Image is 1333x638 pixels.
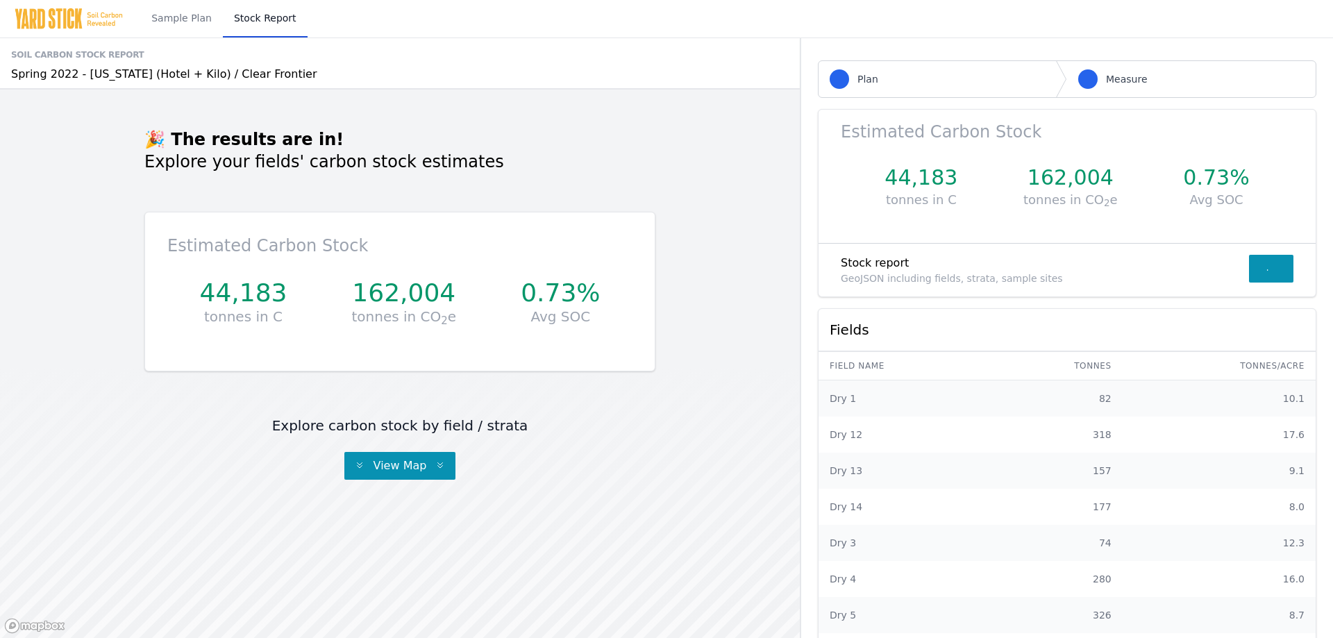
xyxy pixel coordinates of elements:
td: 17.6 [1123,417,1316,453]
div: 44,183 [167,279,319,307]
a: Dry 4 [830,573,856,585]
td: 157 [990,453,1123,489]
span: Plan [857,72,878,86]
td: 74 [990,525,1123,561]
nav: Progress [818,60,1316,98]
img: Yard Stick Logo [14,8,124,30]
a: Dry 5 [830,610,856,621]
a: Dry 13 [830,465,862,476]
div: tonnes in CO e [319,307,489,326]
div: tonnes in C [167,307,319,326]
a: Dry 14 [830,501,862,512]
div: 🎉 The results are in! [144,128,655,151]
td: 318 [990,417,1123,453]
div: Spring 2022 - [US_STATE] (Hotel + Kilo) / Clear Frontier [11,66,789,83]
div: tonnes in C [852,190,991,210]
div: 0.73% [1150,165,1282,190]
div: 162,004 [991,165,1150,190]
div: Soil Carbon Stock Report [11,44,789,66]
sub: 2 [441,314,448,327]
td: 8.7 [1123,597,1316,633]
div: GeoJSON including fields, strata, sample sites [841,271,1249,285]
td: 16.0 [1123,561,1316,597]
div: Fields [819,309,1316,352]
td: 280 [990,561,1123,597]
td: 177 [990,489,1123,525]
div: Estimated Carbon Stock [167,235,632,257]
div: Stock report [841,255,1249,271]
th: Tonnes [990,352,1123,380]
div: 162,004 [319,279,489,307]
div: Estimated Carbon Stock [841,121,1293,143]
th: Field name [819,352,990,380]
a: Dry 12 [830,429,862,440]
div: Explore carbon stock by field / strata [272,416,528,446]
div: Avg SOC [489,307,632,326]
div: 44,183 [852,165,991,190]
a: Dry 3 [830,537,856,548]
button: View Map [344,452,455,480]
span: Measure [1106,72,1148,86]
td: 326 [990,597,1123,633]
span: View Map [368,459,433,472]
div: 0.73% [489,279,632,307]
td: 9.1 [1123,453,1316,489]
sub: 2 [1104,197,1110,208]
td: 82 [990,380,1123,417]
th: Tonnes/Acre [1123,352,1316,380]
a: Dry 1 [830,393,856,404]
div: Avg SOC [1150,190,1282,210]
td: 8.0 [1123,489,1316,525]
div: Explore your fields' carbon stock estimates [144,151,655,173]
td: 10.1 [1123,380,1316,417]
td: 12.3 [1123,525,1316,561]
div: tonnes in CO e [991,190,1150,210]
